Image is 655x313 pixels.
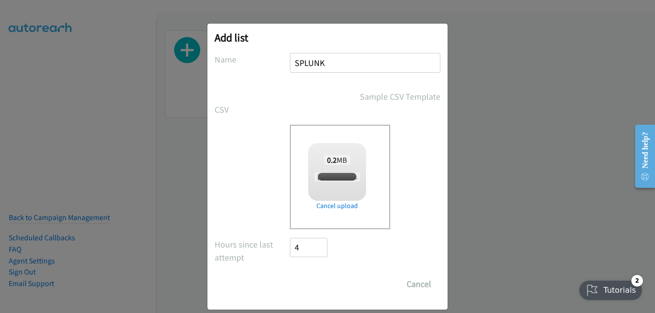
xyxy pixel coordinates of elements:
[573,271,648,306] iframe: Checklist
[308,201,366,211] a: Cancel upload
[215,31,440,44] h2: Add list
[360,90,440,103] a: Sample CSV Template
[627,118,655,195] iframe: Resource Center
[327,155,337,165] strong: 0.2
[215,53,290,66] label: Name
[314,172,374,182] span: [PERSON_NAME].csv
[215,103,290,116] label: CSV
[397,274,440,294] button: Cancel
[324,155,350,165] span: MB
[215,238,290,264] label: Hours since last attempt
